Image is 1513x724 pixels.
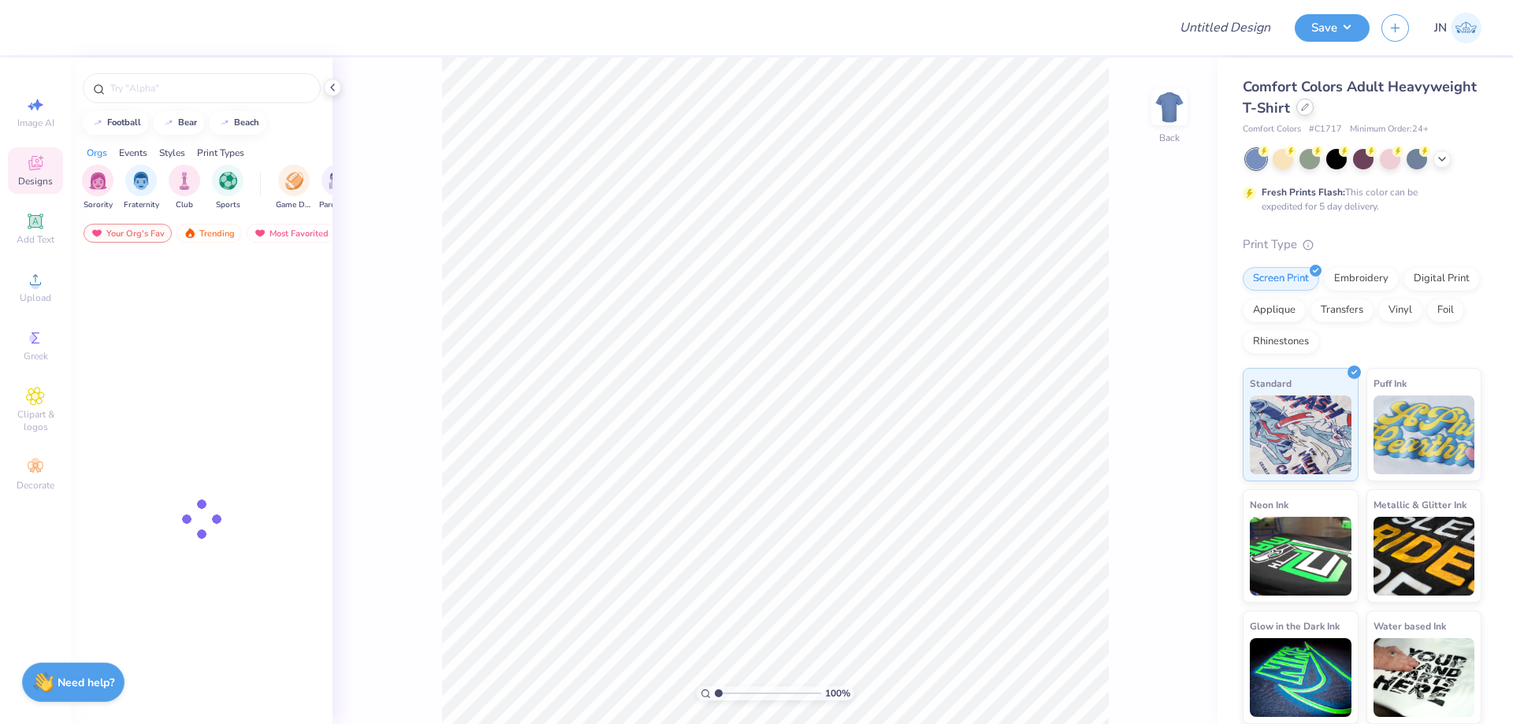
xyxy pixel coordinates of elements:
div: filter for Sorority [82,165,113,211]
span: Standard [1250,375,1292,392]
span: Designs [18,175,53,187]
span: Parent's Weekend [319,199,355,211]
div: filter for Fraternity [124,165,159,211]
strong: Need help? [58,675,114,690]
span: Add Text [17,233,54,246]
div: Events [119,146,147,160]
img: Club Image [176,172,193,190]
div: filter for Parent's Weekend [319,165,355,211]
div: Your Org's Fav [84,224,172,243]
div: Rhinestones [1243,330,1319,354]
input: Try "Alpha" [109,80,310,96]
div: This color can be expedited for 5 day delivery. [1262,185,1455,213]
span: Neon Ink [1250,496,1288,513]
span: Comfort Colors Adult Heavyweight T-Shirt [1243,77,1477,117]
button: filter button [82,165,113,211]
span: # C1717 [1309,123,1342,136]
img: most_fav.gif [91,228,103,239]
div: football [107,118,141,127]
div: Most Favorited [247,224,336,243]
img: Water based Ink [1374,638,1475,717]
div: Screen Print [1243,267,1319,291]
div: Styles [159,146,185,160]
img: Fraternity Image [132,172,150,190]
div: Print Type [1243,236,1481,254]
span: Decorate [17,479,54,492]
img: Game Day Image [285,172,303,190]
div: filter for Club [169,165,200,211]
img: Puff Ink [1374,395,1475,474]
div: Foil [1427,299,1464,322]
div: filter for Sports [212,165,243,211]
span: Image AI [17,117,54,129]
div: Print Types [197,146,244,160]
button: football [83,111,148,135]
button: Save [1295,14,1370,42]
div: beach [234,118,259,127]
div: Transfers [1310,299,1374,322]
img: Back [1154,91,1185,123]
img: trend_line.gif [162,118,175,128]
div: Vinyl [1378,299,1422,322]
a: JN [1434,13,1481,43]
div: Orgs [87,146,107,160]
strong: Fresh Prints Flash: [1262,186,1345,199]
button: filter button [319,165,355,211]
input: Untitled Design [1167,12,1283,43]
div: Back [1159,131,1180,145]
button: filter button [124,165,159,211]
button: filter button [276,165,312,211]
img: trend_line.gif [91,118,104,128]
div: Applique [1243,299,1306,322]
button: bear [154,111,204,135]
button: filter button [169,165,200,211]
span: Upload [20,291,51,304]
img: Sorority Image [89,172,107,190]
span: Puff Ink [1374,375,1407,392]
img: Standard [1250,395,1351,474]
img: Neon Ink [1250,517,1351,596]
span: Water based Ink [1374,618,1446,634]
img: Glow in the Dark Ink [1250,638,1351,717]
div: Digital Print [1403,267,1480,291]
span: Glow in the Dark Ink [1250,618,1340,634]
button: beach [210,111,266,135]
span: Fraternity [124,199,159,211]
span: Metallic & Glitter Ink [1374,496,1467,513]
span: Club [176,199,193,211]
span: Sports [216,199,240,211]
img: Sports Image [219,172,237,190]
span: Comfort Colors [1243,123,1301,136]
img: Metallic & Glitter Ink [1374,517,1475,596]
span: Greek [24,350,48,362]
img: trending.gif [184,228,196,239]
div: filter for Game Day [276,165,312,211]
span: Game Day [276,199,312,211]
span: Clipart & logos [8,408,63,433]
span: JN [1434,19,1447,37]
span: Minimum Order: 24 + [1350,123,1429,136]
img: Parent's Weekend Image [329,172,347,190]
div: Embroidery [1324,267,1399,291]
div: bear [178,118,197,127]
button: filter button [212,165,243,211]
span: Sorority [84,199,113,211]
img: Jacky Noya [1451,13,1481,43]
div: Trending [177,224,242,243]
img: trend_line.gif [218,118,231,128]
img: most_fav.gif [254,228,266,239]
span: 100 % [825,686,850,700]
